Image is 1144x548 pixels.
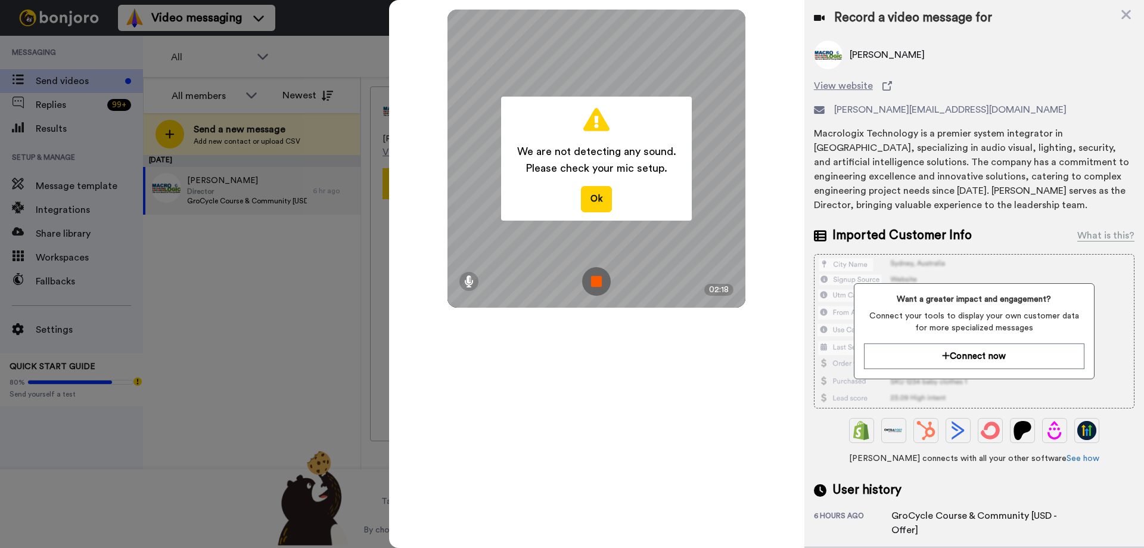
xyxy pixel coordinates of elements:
[891,509,1082,537] div: GroCycle Course & Community [USD - Offer]
[814,126,1134,212] div: Macrologix Technology is a premier system integrator in [GEOGRAPHIC_DATA], specializing in audio ...
[852,421,871,440] img: Shopify
[916,421,935,440] img: Hubspot
[582,267,611,296] img: ic_record_stop.svg
[814,79,1134,93] a: View website
[814,453,1134,465] span: [PERSON_NAME] connects with all your other software
[1045,421,1064,440] img: Drip
[981,421,1000,440] img: ConvertKit
[517,160,676,177] span: Please check your mic setup.
[864,310,1084,334] span: Connect your tools to display your own customer data for more specialized messages
[1077,228,1134,243] div: What is this?
[832,227,972,244] span: Imported Customer Info
[834,103,1067,117] span: [PERSON_NAME][EMAIL_ADDRESS][DOMAIN_NAME]
[704,284,733,296] div: 02:18
[581,186,612,212] button: Ok
[864,343,1084,369] button: Connect now
[864,293,1084,305] span: Want a greater impact and engagement?
[832,481,901,499] span: User history
[814,511,891,537] div: 6 hours ago
[1013,421,1032,440] img: Patreon
[884,421,903,440] img: Ontraport
[814,79,873,93] span: View website
[1077,421,1096,440] img: GoHighLevel
[517,143,676,160] span: We are not detecting any sound.
[1067,454,1099,463] a: See how
[949,421,968,440] img: ActiveCampaign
